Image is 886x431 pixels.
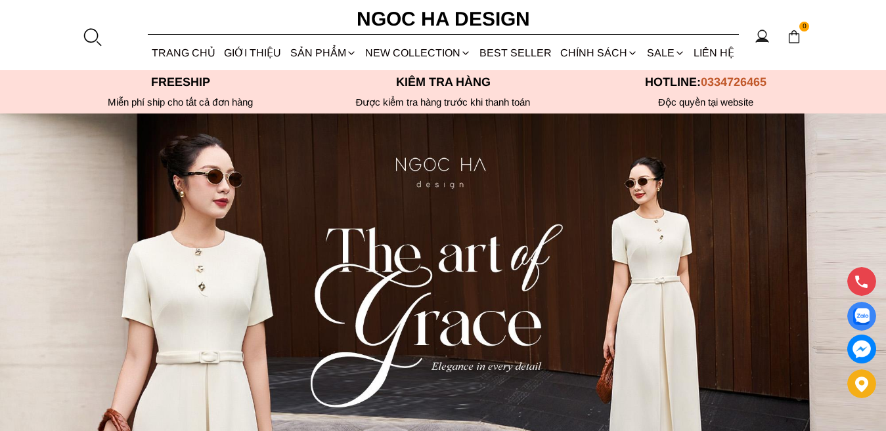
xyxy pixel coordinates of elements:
a: BEST SELLER [476,35,556,70]
span: 0 [799,22,810,32]
a: GIỚI THIỆU [220,35,286,70]
a: Ngoc Ha Design [345,3,542,35]
p: Freeship [49,75,312,89]
p: Được kiểm tra hàng trước khi thanh toán [312,96,575,108]
h6: Độc quyền tại website [575,96,837,108]
font: Kiểm tra hàng [396,75,491,89]
a: TRANG CHỦ [148,35,220,70]
a: Display image [847,302,876,331]
span: 0334726465 [701,75,766,89]
a: LIÊN HỆ [689,35,738,70]
p: Hotline: [575,75,837,89]
div: Chính sách [556,35,642,70]
img: img-CART-ICON-ksit0nf1 [787,30,801,44]
a: messenger [847,335,876,363]
div: SẢN PHẨM [286,35,361,70]
img: Display image [853,308,870,325]
a: NEW COLLECTION [361,35,475,70]
a: SALE [642,35,689,70]
div: Miễn phí ship cho tất cả đơn hàng [49,96,312,108]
